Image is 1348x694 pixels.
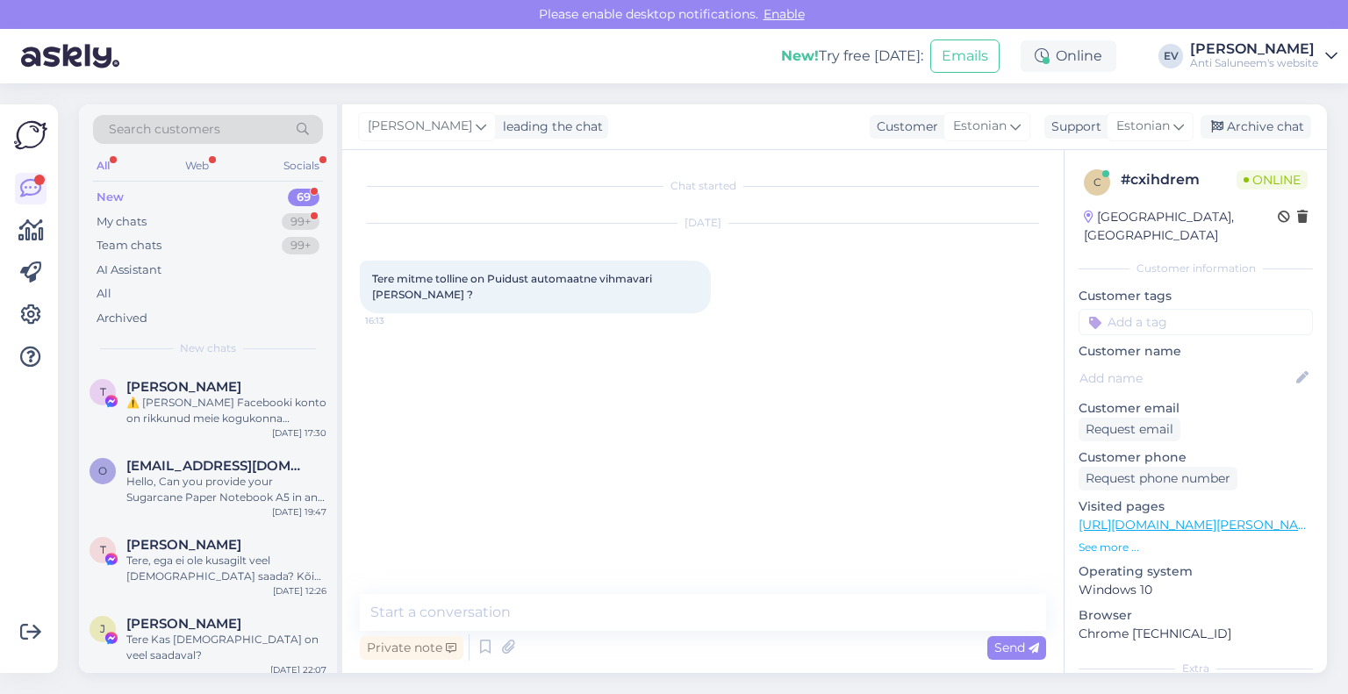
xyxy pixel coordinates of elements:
[288,189,319,206] div: 69
[994,640,1039,655] span: Send
[98,464,107,477] span: o
[126,553,326,584] div: Tere, ega ei ole kusagilt veel [DEMOGRAPHIC_DATA] saada? Kõik läksid välja
[1121,169,1237,190] div: # cxihdrem
[1079,448,1313,467] p: Customer phone
[97,189,124,206] div: New
[282,213,319,231] div: 99+
[109,120,220,139] span: Search customers
[1190,42,1337,70] a: [PERSON_NAME]Anti Saluneem's website
[126,458,309,474] span: otopix@gmail.com
[1237,170,1308,190] span: Online
[126,537,241,553] span: Triin Mägi
[781,47,819,64] b: New!
[97,285,111,303] div: All
[126,379,241,395] span: Tom Haja
[100,622,105,635] span: J
[1079,287,1313,305] p: Customer tags
[953,117,1007,136] span: Estonian
[97,310,147,327] div: Archived
[97,261,161,279] div: AI Assistant
[126,616,241,632] span: Jaanika Palmik
[1079,309,1313,335] input: Add a tag
[368,117,472,136] span: [PERSON_NAME]
[272,505,326,519] div: [DATE] 19:47
[1079,625,1313,643] p: Chrome [TECHNICAL_ID]
[1044,118,1101,136] div: Support
[1201,115,1311,139] div: Archive chat
[1079,581,1313,599] p: Windows 10
[781,46,923,67] div: Try free [DATE]:
[282,237,319,254] div: 99+
[496,118,603,136] div: leading the chat
[360,215,1046,231] div: [DATE]
[100,385,106,398] span: T
[1093,175,1101,189] span: c
[180,340,236,356] span: New chats
[1079,418,1180,441] div: Request email
[126,395,326,426] div: ⚠️ [PERSON_NAME] Facebooki konto on rikkunud meie kogukonna standardeid. Meie süsteem on saanud p...
[758,6,810,22] span: Enable
[272,426,326,440] div: [DATE] 17:30
[1079,497,1313,516] p: Visited pages
[93,154,113,177] div: All
[1079,261,1313,276] div: Customer information
[273,584,326,597] div: [DATE] 12:26
[1079,562,1313,581] p: Operating system
[1079,661,1313,676] div: Extra
[1116,117,1170,136] span: Estonian
[1158,44,1183,68] div: EV
[126,632,326,663] div: Tere Kas [DEMOGRAPHIC_DATA] on veel saadaval?
[1084,208,1278,245] div: [GEOGRAPHIC_DATA], [GEOGRAPHIC_DATA]
[280,154,323,177] div: Socials
[97,237,161,254] div: Team chats
[126,474,326,505] div: Hello, Can you provide your Sugarcane Paper Notebook A5 in an unlined (blank) version? The produc...
[1079,368,1293,388] input: Add name
[1079,399,1313,418] p: Customer email
[372,272,655,301] span: Tere mitme tolline on Puidust automaatne vihmavari [PERSON_NAME] ?
[97,213,147,231] div: My chats
[14,118,47,152] img: Askly Logo
[365,314,431,327] span: 16:13
[1190,42,1318,56] div: [PERSON_NAME]
[360,178,1046,194] div: Chat started
[100,543,106,556] span: T
[360,636,463,660] div: Private note
[930,39,1000,73] button: Emails
[1079,517,1321,533] a: [URL][DOMAIN_NAME][PERSON_NAME]
[1079,540,1313,555] p: See more ...
[270,663,326,676] div: [DATE] 22:07
[870,118,938,136] div: Customer
[1079,606,1313,625] p: Browser
[182,154,212,177] div: Web
[1021,40,1116,72] div: Online
[1079,467,1237,490] div: Request phone number
[1079,342,1313,361] p: Customer name
[1190,56,1318,70] div: Anti Saluneem's website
